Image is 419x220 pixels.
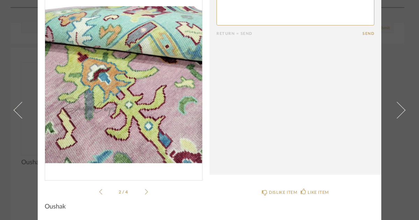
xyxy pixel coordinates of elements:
div: LIKE ITEM [308,189,329,196]
span: Oushak [45,203,66,211]
span: / [122,190,125,194]
button: Send [362,31,374,36]
div: DISLIKE ITEM [269,189,297,196]
span: 4 [125,190,129,194]
span: 2 [119,190,122,194]
div: Return = Send [216,31,362,36]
